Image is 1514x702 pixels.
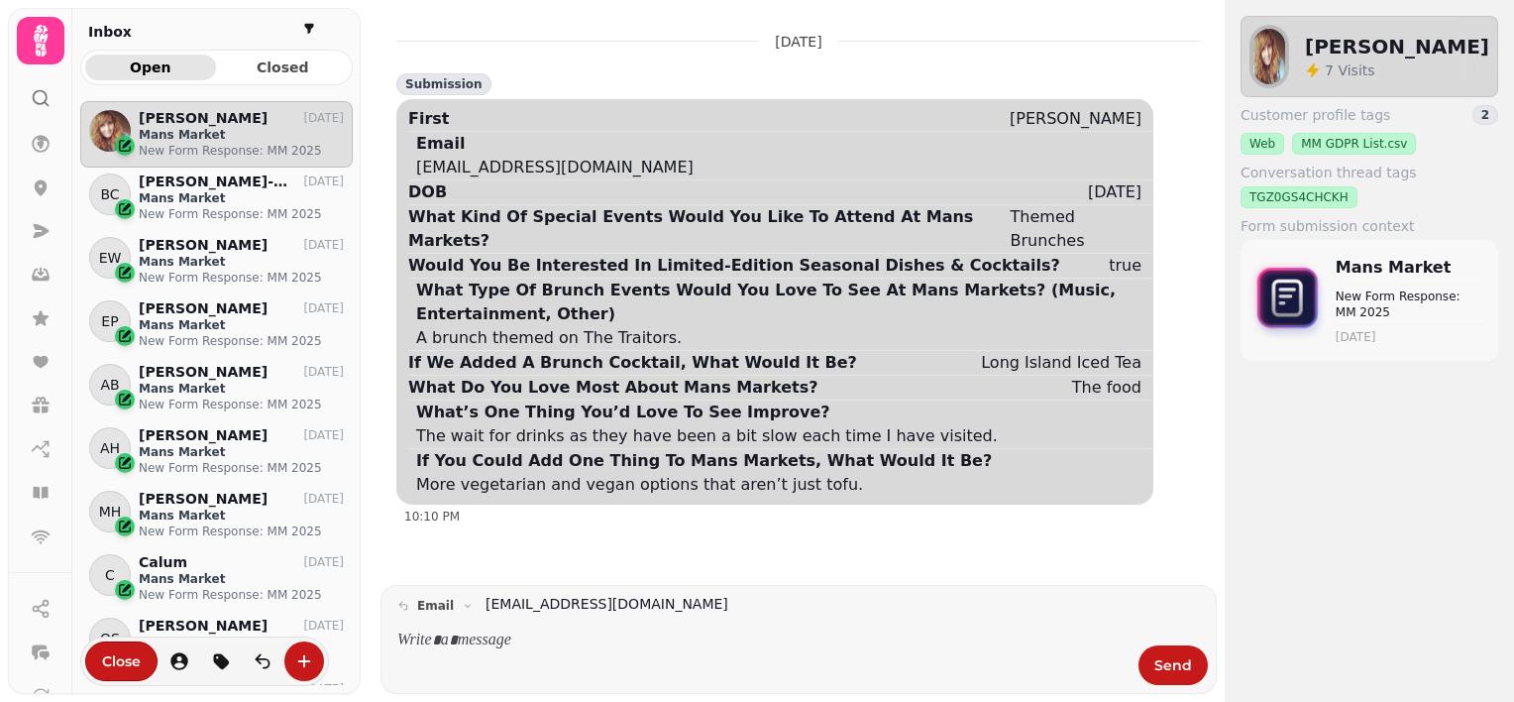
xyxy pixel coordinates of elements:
div: [PERSON_NAME] [1010,107,1141,131]
p: New Form Response: MM 2025 [139,143,344,159]
div: If You Could Add One Thing To Mans Markets, What Would It Be? [416,449,992,473]
div: Email [416,132,465,156]
span: 7 [1325,62,1338,78]
p: [DATE] [303,364,344,380]
div: What Kind Of Special Events Would You Like To Attend At Mans Markets? [408,205,1003,253]
p: [DATE] [303,110,344,126]
p: Mans Market [139,444,344,460]
div: true [1109,254,1141,278]
p: [PERSON_NAME]-Hockey [139,174,292,190]
span: MH [99,502,122,522]
p: New Form Response: MM 2025 [139,333,344,349]
div: TGZ0GS4CHCKH [1241,186,1357,208]
p: [PERSON_NAME] [139,300,268,317]
p: New Form Response: MM 2025 [139,524,344,539]
p: [PERSON_NAME] [139,237,268,254]
p: [PERSON_NAME] [139,491,268,508]
div: Submission [396,73,491,95]
div: 10:10 PM [404,509,1153,525]
p: [PERSON_NAME] [139,364,268,381]
div: grid [80,101,353,685]
button: filter [297,17,321,41]
div: Would You Be Interested In Limited-Edition Seasonal Dishes & Cocktails? [408,254,1060,278]
p: New Form Response: MM 2025 [139,206,344,222]
label: Conversation thread tags [1241,163,1498,182]
div: The food [1072,376,1141,400]
div: The wait for drinks as they have been a bit slow each time I have visited. [416,424,998,448]
button: Close [85,642,158,681]
p: Mans Market [139,127,344,143]
button: is-read [243,642,282,681]
div: A brunch themed on The Traitors. [416,326,682,350]
p: Mans Market [139,571,344,587]
div: First [408,107,449,131]
div: If We Added A Brunch Cocktail, What Would It Be? [408,351,857,375]
p: Mans Market [139,317,344,333]
p: Mans Market [139,254,344,270]
p: [DATE] [303,427,344,443]
p: [DATE] [303,237,344,253]
div: DOB [408,180,447,204]
img: aHR0cHM6Ly93d3cuZ3JhdmF0YXIuY29tL2F2YXRhci9iZTkzZDBiYzZlZjI5YWViNDhiNGYzY2U0ZDIwMGY3Nj9zPTE1MCZkP... [1249,25,1289,88]
img: Jessica Petch [89,110,131,152]
p: Mans Market [139,381,344,397]
time: [DATE] [1336,329,1482,345]
span: Closed [234,60,333,74]
h2: [PERSON_NAME] [1305,33,1489,60]
div: [DATE] [1088,180,1141,204]
p: New Form Response: MM 2025 [139,460,344,476]
p: Visits [1325,60,1375,80]
span: AB [100,375,119,395]
img: form-icon [1248,259,1328,342]
span: EW [99,248,122,268]
p: Mans Market [139,190,344,206]
p: Mans Market [139,635,344,650]
div: Long Island Iced Tea [981,351,1141,375]
div: MM GDPR List.csv [1292,133,1416,155]
p: New Form Response: MM 2025 [139,587,344,603]
p: [DATE] [303,554,344,570]
span: Send [1154,658,1192,672]
div: More vegetarian and vegan options that aren’t just tofu. [416,473,863,497]
p: Calum [139,554,187,571]
div: What’s One Thing You’d Love To See Improve? [416,401,830,424]
div: What Do You Love Most About Mans Markets? [408,376,817,400]
p: [DATE] [303,300,344,316]
div: 2 [1472,105,1498,125]
span: C [105,565,115,585]
div: What Type Of Brunch Events Would You Love To See At Mans Markets? (Music, Entertainment, Other) [416,279,1149,326]
label: Form submission context [1241,216,1498,236]
span: AH [100,438,120,458]
p: Mans Market [1336,256,1482,280]
p: New Form Response: MM 2025 [139,397,344,412]
p: [PERSON_NAME] [139,110,268,127]
button: create-convo [284,642,324,681]
p: New Form Response: MM 2025 [139,270,344,286]
div: Web [1241,133,1284,155]
span: Open [101,60,200,74]
button: Send [1138,645,1208,685]
p: [DATE] [775,32,821,52]
button: tag-thread [201,642,241,681]
div: [EMAIL_ADDRESS][DOMAIN_NAME] [416,156,694,179]
span: EP [101,311,118,331]
p: New Form Response: MM 2025 [1336,289,1482,320]
p: [DATE] [303,174,344,189]
button: Open [85,55,216,80]
button: email [389,594,482,618]
h2: Inbox [88,22,132,42]
p: [PERSON_NAME] [139,427,268,444]
span: OS [100,629,120,648]
span: Close [102,654,141,668]
span: Customer profile tags [1241,105,1390,125]
p: [PERSON_NAME] [139,618,268,635]
div: Themed Brunches [1011,205,1141,253]
p: Mans Market [139,508,344,524]
span: BC [100,184,119,204]
a: [EMAIL_ADDRESS][DOMAIN_NAME] [486,594,728,615]
button: Closed [218,55,349,80]
p: [DATE] [303,491,344,507]
p: [DATE] [303,618,344,634]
